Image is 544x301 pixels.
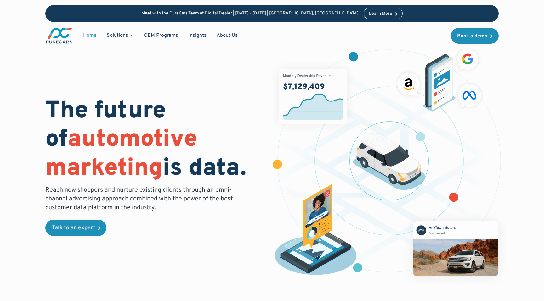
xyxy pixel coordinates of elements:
[102,30,139,41] div: Solutions
[141,11,359,16] p: Meet with the PureCars Team at Digital Dealer | [DATE] - [DATE] | [GEOGRAPHIC_DATA], [GEOGRAPHIC_...
[45,125,197,183] span: automotive marketing
[139,30,183,41] a: OEM Programs
[369,12,392,16] div: Learn More
[353,133,425,190] img: illustration of a vehicle
[107,32,128,39] div: Solutions
[52,225,95,231] div: Talk to an expert
[78,30,102,41] a: Home
[457,34,487,39] div: Book a demo
[451,28,499,44] a: Book a demo
[183,30,212,41] a: Insights
[212,30,243,41] a: About Us
[394,45,484,112] img: ads on social media and advertising partners
[45,27,73,44] a: main
[279,69,347,124] img: chart showing monthly dealership revenue of $7m
[269,184,363,278] img: persona of a buyer
[401,209,510,288] img: mockup of facebook post
[45,186,237,212] p: Reach new shoppers and nurture existing clients through an omni-channel advertising approach comb...
[45,97,264,183] h1: The future of is data.
[364,8,403,19] a: Learn More
[45,27,73,44] img: purecars logo
[45,220,106,236] a: Talk to an expert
